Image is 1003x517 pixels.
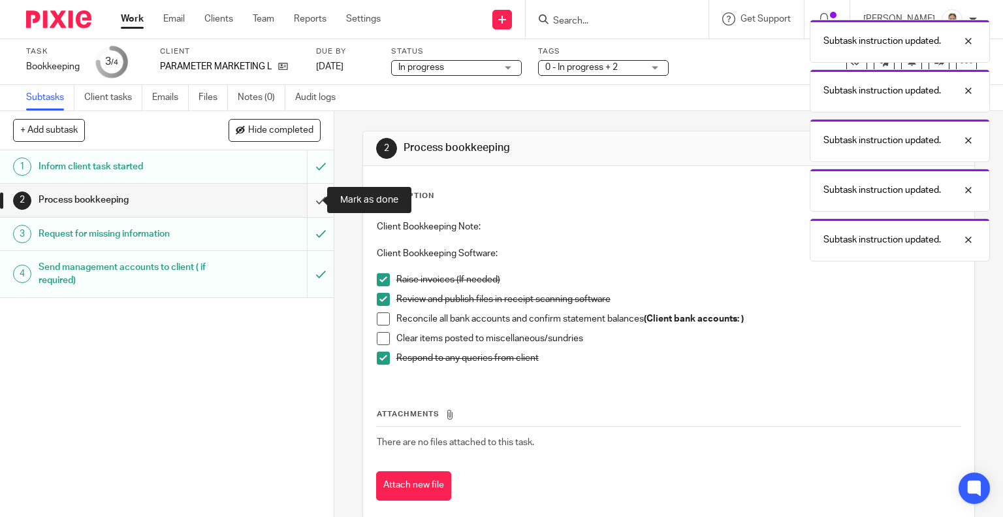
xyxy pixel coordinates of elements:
[121,12,144,25] a: Work
[84,85,142,110] a: Client tasks
[229,119,321,141] button: Hide completed
[39,258,209,291] h1: Send management accounts to client ( if required)
[295,85,345,110] a: Audit logs
[823,233,941,246] p: Subtask instruction updated.
[377,410,439,418] span: Attachments
[377,220,961,233] p: Client Bookkeeping Note:
[377,247,961,260] p: Client Bookkeeping Software:
[376,191,434,201] p: Description
[316,46,375,57] label: Due by
[111,59,118,66] small: /4
[105,54,118,69] div: 3
[39,190,209,210] h1: Process bookkeeping
[248,125,313,136] span: Hide completed
[376,138,397,159] div: 2
[238,85,285,110] a: Notes (0)
[396,312,961,325] p: Reconcile all bank accounts and confirm statement balances
[253,12,274,25] a: Team
[13,225,31,243] div: 3
[404,141,696,155] h1: Process bookkeeping
[644,314,744,324] strong: (Client bank accounts: )
[13,158,31,176] div: 1
[316,62,343,71] span: [DATE]
[396,352,961,365] p: Respond to any queries from client
[396,293,961,306] p: Review and publish files in receipt scanning software
[942,9,963,30] img: Untitled%20(5%20%C3%97%205%20cm)%20(2).png
[152,85,189,110] a: Emails
[398,63,444,72] span: In progress
[346,12,381,25] a: Settings
[26,46,80,57] label: Task
[823,84,941,97] p: Subtask instruction updated.
[13,265,31,283] div: 4
[396,273,961,286] p: Raise invoices (If needed)
[163,12,185,25] a: Email
[823,184,941,197] p: Subtask instruction updated.
[391,46,522,57] label: Status
[26,85,74,110] a: Subtasks
[377,438,534,447] span: There are no files attached to this task.
[39,224,209,244] h1: Request for missing information
[26,10,91,28] img: Pixie
[294,12,326,25] a: Reports
[376,471,451,501] button: Attach new file
[160,46,300,57] label: Client
[823,134,941,147] p: Subtask instruction updated.
[13,119,85,141] button: + Add subtask
[199,85,228,110] a: Files
[204,12,233,25] a: Clients
[13,192,31,210] div: 2
[396,332,961,345] p: Clear items posted to miscellaneous/sundries
[160,60,272,73] p: PARAMETER MARKETING LTD
[26,60,80,73] div: Bookkeeping
[823,35,941,48] p: Subtask instruction updated.
[39,157,209,176] h1: Inform client task started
